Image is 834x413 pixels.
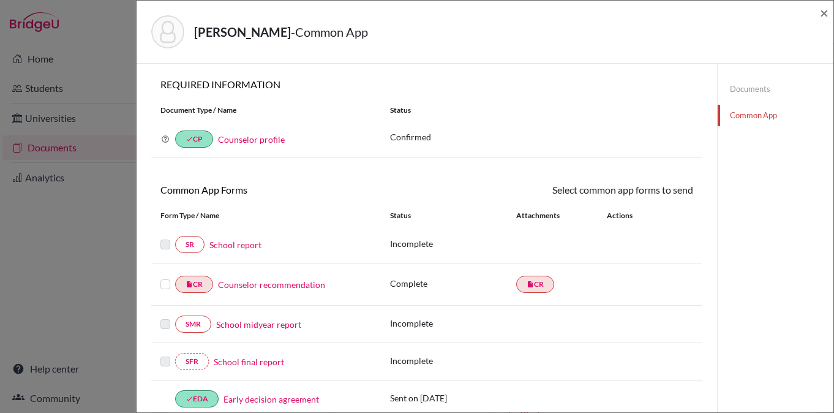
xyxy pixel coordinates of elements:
a: insert_drive_fileCR [175,276,213,293]
strong: [PERSON_NAME] [194,25,291,39]
div: Status [381,105,702,116]
a: doneEDA [175,390,219,407]
div: Form Type / Name [151,210,381,221]
a: School midyear report [216,318,301,331]
p: Incomplete [390,317,516,330]
span: - Common App [291,25,368,39]
a: Counselor profile [218,134,285,145]
div: Document Type / Name [151,105,381,116]
p: Complete [390,277,516,290]
p: Confirmed [390,131,693,143]
a: Counselor recommendation [218,278,325,291]
i: insert_drive_file [186,281,193,288]
h6: REQUIRED INFORMATION [151,78,702,90]
div: Actions [592,210,668,221]
a: Common App [718,105,833,126]
div: Select common app forms to send [427,183,702,197]
a: SR [175,236,205,253]
a: doneCP [175,131,213,148]
h6: Common App Forms [151,184,427,195]
p: Incomplete [390,237,516,250]
i: done [186,135,193,143]
a: SMR [175,316,211,333]
a: insert_drive_fileCR [516,276,554,293]
div: Attachments [516,210,592,221]
div: Status [390,210,516,221]
a: Documents [718,78,833,100]
a: School final report [214,355,284,368]
p: Sent on [DATE] [390,392,516,404]
a: Early decision agreement [224,393,319,406]
span: × [820,4,828,21]
button: Close [820,6,828,20]
p: Incomplete [390,354,516,367]
a: School report [209,238,261,251]
i: done [186,395,193,403]
a: SFR [175,353,209,370]
i: insert_drive_file [527,281,534,288]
